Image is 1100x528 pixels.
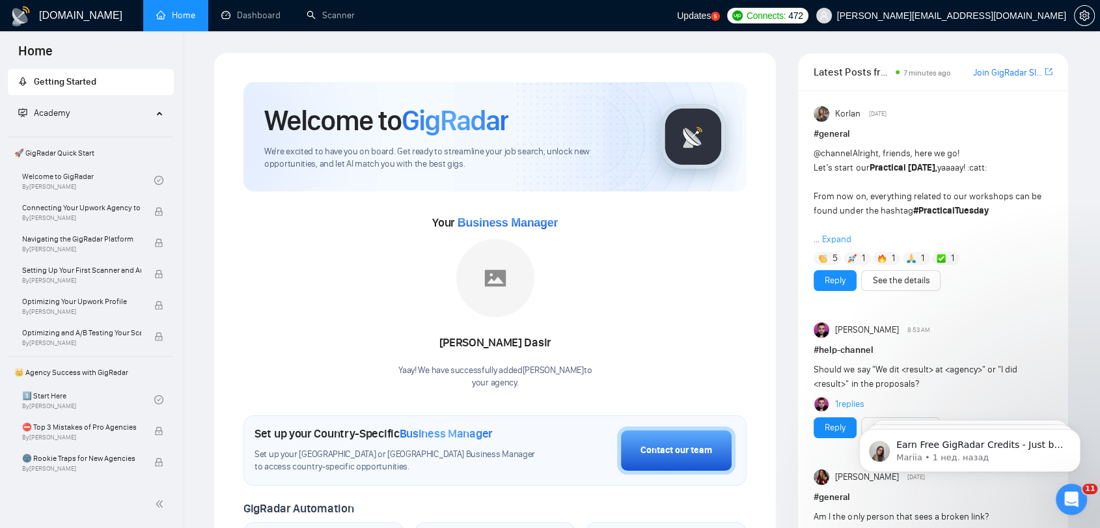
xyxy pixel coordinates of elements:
[154,395,163,404] span: check-circle
[814,469,829,485] img: Veronica Phillip
[264,146,640,171] span: We're excited to have you on board. Get ready to streamline your job search, unlock new opportuni...
[22,201,141,214] span: Connecting Your Upwork Agency to GigRadar
[872,273,929,288] a: See the details
[832,252,838,265] span: 5
[221,10,281,21] a: dashboardDashboard
[307,10,355,21] a: searchScanner
[22,232,141,245] span: Navigating the GigRadar Platform
[814,106,829,122] img: Korlan
[154,238,163,247] span: lock
[862,252,865,265] span: 1
[154,458,163,467] span: lock
[22,339,141,347] span: By [PERSON_NAME]
[1074,10,1095,21] a: setting
[22,277,141,285] span: By [PERSON_NAME]
[18,107,70,118] span: Academy
[711,12,720,21] a: 5
[661,104,726,169] img: gigradar-logo.png
[814,64,891,80] span: Latest Posts from the GigRadar Community
[814,148,1041,245] span: Alright, friends, here we go! Let’s start our yaaaay! :catt: From now on, everything related to o...
[22,166,154,195] a: Welcome to GigRadarBy[PERSON_NAME]
[22,264,141,277] span: Setting Up Your First Scanner and Auto-Bidder
[732,10,743,21] img: upwork-logo.png
[825,273,846,288] a: Reply
[814,490,1052,505] h1: # general
[973,66,1042,80] a: Join GigRadar Slack Community
[1082,484,1097,494] span: 11
[1056,484,1087,515] iframe: Intercom live chat
[814,511,988,522] span: Am I the only person that sees a broken link?
[154,270,163,279] span: lock
[156,10,195,21] a: homeHome
[432,215,558,230] span: Your
[825,421,846,435] a: Reply
[254,449,543,473] span: Set up your [GEOGRAPHIC_DATA] or [GEOGRAPHIC_DATA] Business Manager to access country-specific op...
[22,326,141,339] span: Optimizing and A/B Testing Your Scanner for Better Results
[400,426,493,441] span: Business Manager
[22,245,141,253] span: By [PERSON_NAME]
[814,397,829,411] img: Rodrigo Nask
[22,214,141,222] span: By [PERSON_NAME]
[22,308,141,316] span: By [PERSON_NAME]
[835,107,860,121] span: Korlan
[154,176,163,185] span: check-circle
[847,254,857,263] img: 🚀
[907,254,916,263] img: 🙏
[8,69,174,95] li: Getting Started
[254,426,493,441] h1: Set up your Country-Specific
[155,497,168,510] span: double-left
[154,301,163,310] span: lock
[8,42,63,69] span: Home
[877,254,887,263] img: 🔥
[835,470,899,484] span: [PERSON_NAME]
[814,270,857,291] button: Reply
[1045,66,1052,78] a: export
[1074,5,1095,26] button: setting
[22,295,141,308] span: Optimizing Your Upwork Profile
[840,402,1100,493] iframe: Intercom notifications сообщение
[22,421,141,434] span: ⛔ Top 3 Mistakes of Pro Agencies
[640,443,712,458] div: Contact our team
[921,252,924,265] span: 1
[861,270,941,291] button: See the details
[243,501,353,516] span: GigRadar Automation
[154,426,163,436] span: lock
[814,364,1017,389] span: Should we say "We dit <result> at <agency>" or "I did <result>" in the proposals?
[458,216,558,229] span: Business Manager
[814,322,829,338] img: Rodrigo Nask
[264,103,508,138] h1: Welcome to
[10,6,31,27] img: logo
[18,77,27,86] span: rocket
[892,252,895,265] span: 1
[907,324,930,336] span: 8:53 AM
[18,108,27,117] span: fund-projection-screen
[951,252,954,265] span: 1
[22,434,141,441] span: By [PERSON_NAME]
[937,254,946,263] img: ✅
[714,14,717,20] text: 5
[9,140,172,166] span: 🚀 GigRadar Quick Start
[814,343,1052,357] h1: # help-channel
[819,11,829,20] span: user
[154,332,163,341] span: lock
[835,323,899,337] span: [PERSON_NAME]
[402,103,508,138] span: GigRadar
[1045,66,1052,77] span: export
[398,332,592,354] div: [PERSON_NAME] Dasir
[34,107,70,118] span: Academy
[818,254,827,263] img: 👏
[913,205,988,216] strong: #PracticalTuesday
[869,162,937,173] strong: Practical [DATE],
[9,359,172,385] span: 👑 Agency Success with GigRadar
[677,10,711,21] span: Updates
[154,207,163,216] span: lock
[869,108,887,120] span: [DATE]
[814,148,852,159] span: @channel
[903,68,951,77] span: 7 minutes ago
[456,239,534,317] img: placeholder.png
[22,385,154,414] a: 1️⃣ Start HereBy[PERSON_NAME]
